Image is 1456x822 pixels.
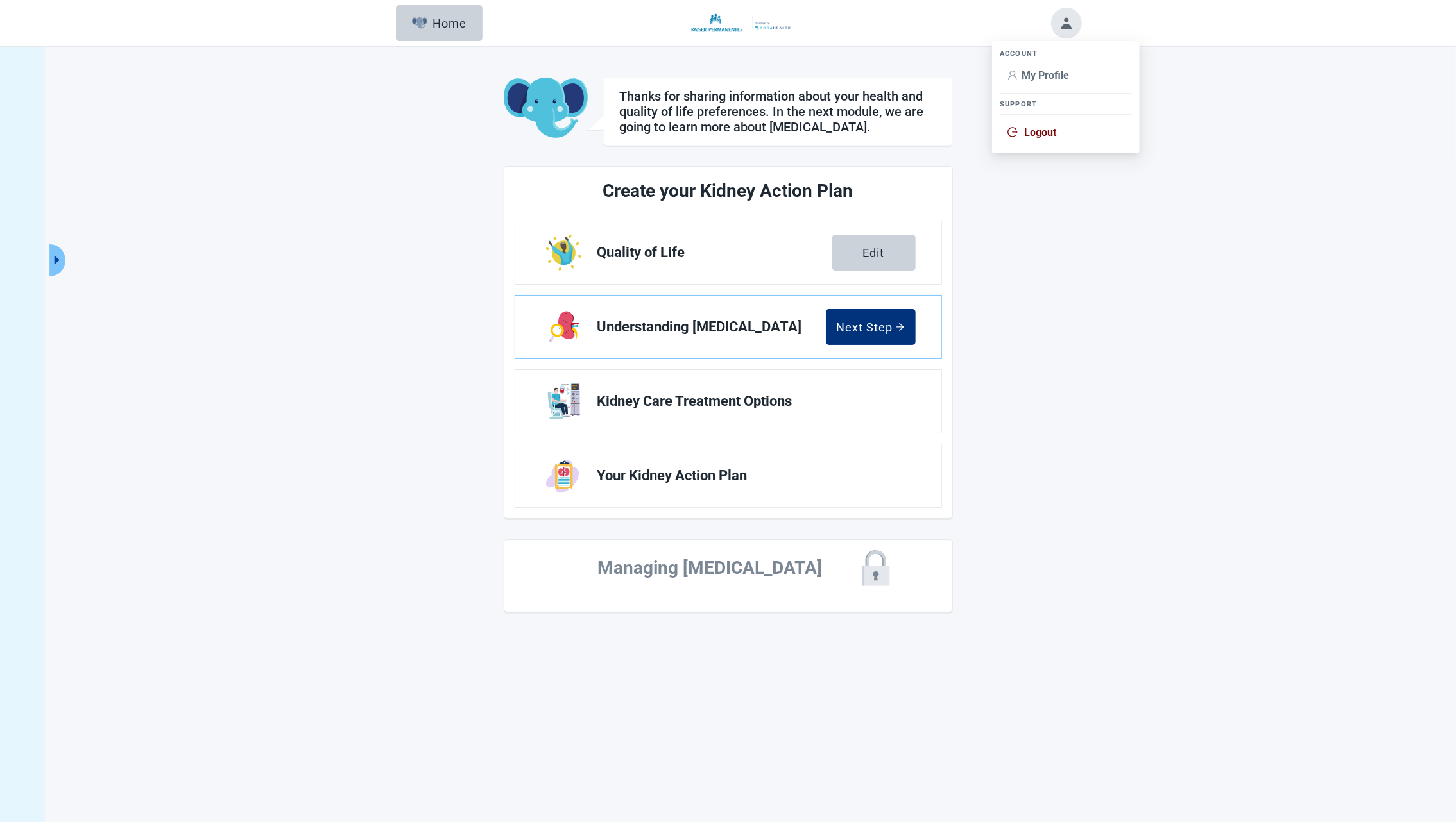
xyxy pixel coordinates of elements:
[1051,8,1082,38] button: Toggle account menu
[896,323,905,331] span: arrow-right
[662,13,794,33] img: Koda Health
[597,319,826,335] span: Understanding [MEDICAL_DATA]
[51,254,63,266] span: caret-right
[1000,49,1132,58] div: ACCOUNT
[515,370,941,433] a: Edit Kidney Care Treatment Options section
[863,246,885,259] div: Edit
[1007,127,1018,137] span: logout
[597,468,905,483] span: Your Kidney Action Plan
[837,321,905,333] div: Next Step
[619,88,937,135] h1: Thanks for sharing information about your health and quality of life preferences. In the next mod...
[375,78,1081,612] main: Main content
[597,245,832,260] span: Quality of Life
[412,17,428,29] img: Elephant
[515,296,941,358] a: Next Step Understanding Kidney Disease section
[515,444,941,507] a: View Your Kidney Action Plan section
[563,554,858,582] h2: Managing [MEDICAL_DATA]
[826,309,916,345] button: Next Steparrow-right
[1007,70,1018,80] span: user
[597,394,905,409] span: Kidney Care Treatment Options
[1024,126,1056,138] span: Logout
[1000,99,1132,109] div: SUPPORT
[396,5,483,41] button: ElephantHome
[1022,69,1069,81] span: My Profile
[515,221,941,284] a: Edit Quality of Life section
[858,550,894,586] img: padlock
[563,177,894,205] h2: Create your Kidney Action Plan
[504,78,588,139] img: Koda Elephant
[832,235,916,271] button: Edit
[49,244,65,276] button: Expand menu
[992,41,1140,153] ul: Account menu
[412,17,467,29] div: Home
